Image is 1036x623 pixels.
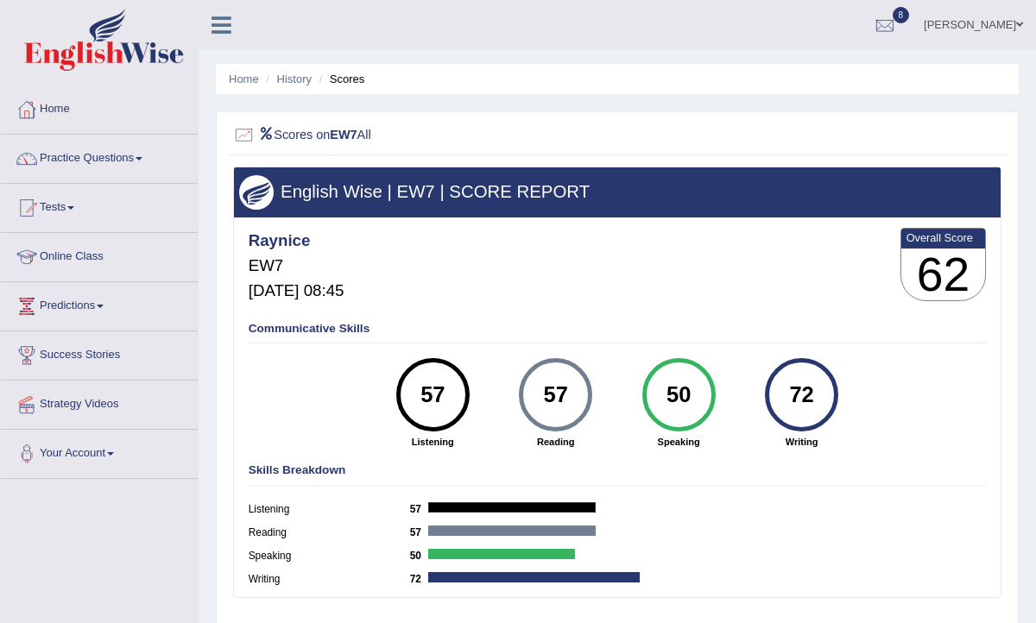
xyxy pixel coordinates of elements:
[1,331,198,374] a: Success Stories
[249,464,987,477] h4: Skills Breakdown
[502,435,610,449] strong: Reading
[410,573,429,585] b: 72
[624,435,732,449] strong: Speaking
[410,503,429,515] b: 57
[652,364,705,426] div: 50
[233,124,710,147] h2: Scores on All
[1,282,198,325] a: Predictions
[410,550,429,562] b: 50
[410,526,429,538] b: 57
[249,232,344,250] h4: Raynice
[1,381,198,424] a: Strategy Videos
[249,549,410,564] label: Speaking
[249,282,344,300] h5: [DATE] 08:45
[229,72,259,85] a: Home
[249,257,344,275] h5: EW7
[249,525,410,541] label: Reading
[379,435,487,449] strong: Listening
[406,364,459,426] div: 57
[1,85,198,129] a: Home
[774,364,828,426] div: 72
[315,71,365,87] li: Scores
[249,572,410,588] label: Writing
[249,502,410,518] label: Listening
[1,184,198,227] a: Tests
[239,175,274,210] img: wings.png
[529,364,583,426] div: 57
[906,231,981,244] b: Overall Score
[277,72,312,85] a: History
[239,182,995,201] h3: English Wise | EW7 | SCORE REPORT
[1,233,198,276] a: Online Class
[1,135,198,178] a: Practice Questions
[893,7,910,23] span: 8
[901,249,986,301] h3: 62
[748,435,856,449] strong: Writing
[330,127,357,141] b: EW7
[249,323,987,336] h4: Communicative Skills
[1,430,198,473] a: Your Account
